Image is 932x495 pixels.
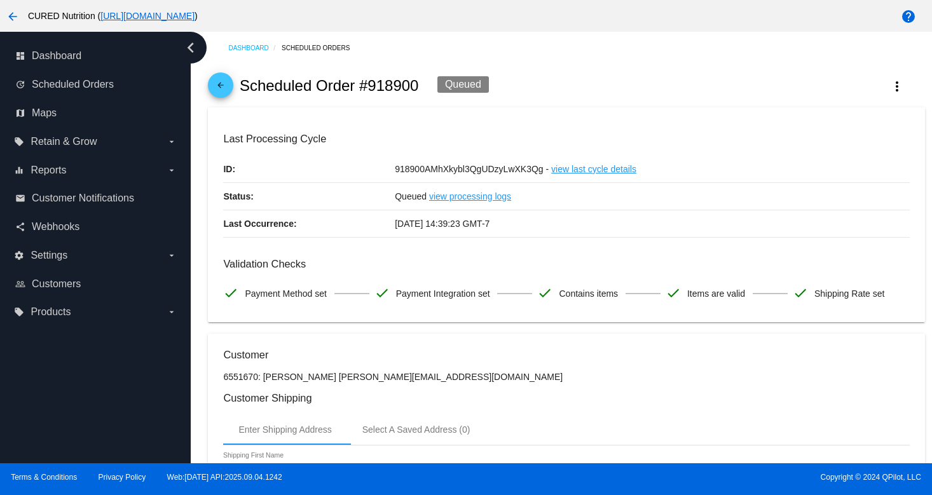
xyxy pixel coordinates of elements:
[32,221,79,233] span: Webhooks
[395,164,549,174] span: 918900AMhXkybl3QgUDzyLwXK3Qg -
[14,137,24,147] i: local_offer
[32,193,134,204] span: Customer Notifications
[5,9,20,24] mat-icon: arrow_back
[15,279,25,289] i: people_outline
[167,307,177,317] i: arrow_drop_down
[15,193,25,203] i: email
[889,79,905,94] mat-icon: more_vert
[666,285,681,301] mat-icon: check
[901,9,916,24] mat-icon: help
[15,222,25,232] i: share
[32,278,81,290] span: Customers
[374,285,390,301] mat-icon: check
[223,210,395,237] p: Last Occurrence:
[15,51,25,61] i: dashboard
[31,306,71,318] span: Products
[15,103,177,123] a: map Maps
[223,183,395,210] p: Status:
[15,188,177,208] a: email Customer Notifications
[228,38,282,58] a: Dashboard
[14,165,24,175] i: equalizer
[429,183,511,210] a: view processing logs
[15,74,177,95] a: update Scheduled Orders
[15,46,177,66] a: dashboard Dashboard
[28,11,198,21] span: CURED Nutrition ( )
[15,79,25,90] i: update
[15,217,177,237] a: share Webhooks
[223,392,909,404] h3: Customer Shipping
[223,349,909,361] h3: Customer
[814,280,885,307] span: Shipping Rate set
[687,280,745,307] span: Items are valid
[223,463,338,473] input: Shipping First Name
[167,165,177,175] i: arrow_drop_down
[167,137,177,147] i: arrow_drop_down
[396,280,490,307] span: Payment Integration set
[167,473,282,482] a: Web:[DATE] API:2025.09.04.1242
[32,107,57,119] span: Maps
[793,285,808,301] mat-icon: check
[99,473,146,482] a: Privacy Policy
[559,280,618,307] span: Contains items
[395,219,490,229] span: [DATE] 14:39:23 GMT-7
[31,165,66,176] span: Reports
[282,38,361,58] a: Scheduled Orders
[223,258,909,270] h3: Validation Checks
[14,250,24,261] i: settings
[537,285,552,301] mat-icon: check
[181,37,201,58] i: chevron_left
[167,250,177,261] i: arrow_drop_down
[213,81,228,96] mat-icon: arrow_back
[31,250,67,261] span: Settings
[11,473,77,482] a: Terms & Conditions
[223,372,909,382] p: 6551670: [PERSON_NAME] [PERSON_NAME][EMAIL_ADDRESS][DOMAIN_NAME]
[551,156,636,182] a: view last cycle details
[32,50,81,62] span: Dashboard
[223,133,909,145] h3: Last Processing Cycle
[245,280,326,307] span: Payment Method set
[437,76,489,93] div: Queued
[223,156,395,182] p: ID:
[100,11,195,21] a: [URL][DOMAIN_NAME]
[240,77,419,95] h2: Scheduled Order #918900
[223,285,238,301] mat-icon: check
[32,79,114,90] span: Scheduled Orders
[362,424,470,435] div: Select A Saved Address (0)
[31,136,97,147] span: Retain & Grow
[477,473,921,482] span: Copyright © 2024 QPilot, LLC
[395,191,427,201] span: Queued
[238,424,331,435] div: Enter Shipping Address
[14,307,24,317] i: local_offer
[15,108,25,118] i: map
[15,274,177,294] a: people_outline Customers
